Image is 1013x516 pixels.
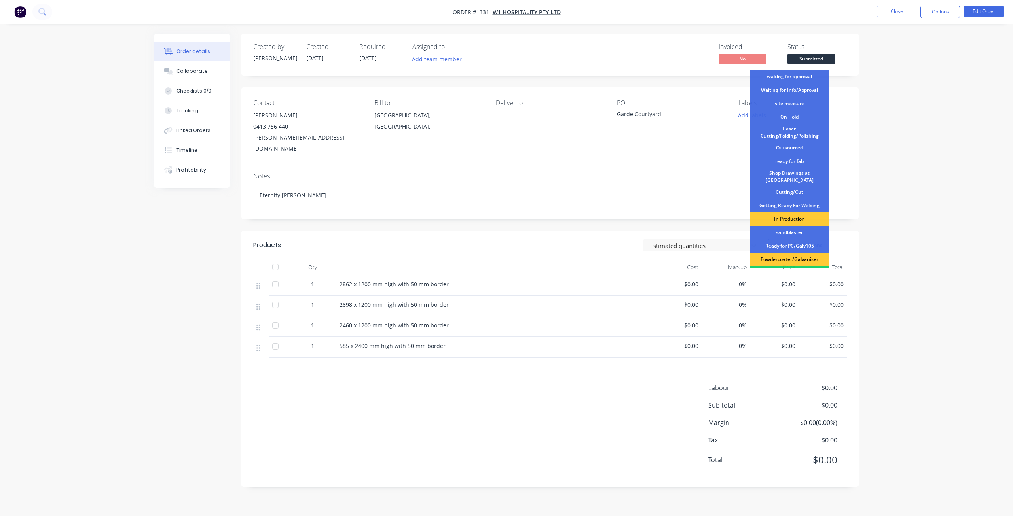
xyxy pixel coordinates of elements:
button: Add team member [412,54,466,64]
span: 1 [311,301,314,309]
span: Tax [708,435,779,445]
div: Created by [253,43,297,51]
div: Qty [289,259,336,275]
span: 0% [705,280,747,288]
button: Submitted [787,54,835,66]
div: site measure [750,97,829,110]
button: Tracking [154,101,230,121]
div: PO [617,99,725,107]
div: [PERSON_NAME] [253,54,297,62]
span: $0.00 [802,280,844,288]
a: W1 Hospitality PTY LTD [493,8,561,16]
span: $0.00 [779,435,837,445]
span: 2898 x 1200 mm high with 50 mm border [340,301,449,308]
span: $0.00 [753,321,795,329]
span: $0.00 [802,301,844,309]
div: Tracking [176,107,198,114]
span: [DATE] [306,54,324,62]
div: [GEOGRAPHIC_DATA], [GEOGRAPHIC_DATA], [374,110,483,132]
span: $0.00 [779,453,837,467]
div: [PERSON_NAME][EMAIL_ADDRESS][DOMAIN_NAME] [253,132,362,154]
span: $0.00 [753,301,795,309]
div: sandblaster [750,226,829,239]
div: Ready for PC/Galv105 [750,239,829,253]
div: Eternity [PERSON_NAME] [253,183,847,207]
span: [DATE] [359,54,377,62]
button: Add labels [734,110,770,121]
button: Checklists 0/0 [154,81,230,101]
div: Cutting/Cut [750,185,829,199]
div: Notes [253,172,847,180]
div: Contact [253,99,362,107]
span: Labour [708,383,779,393]
div: Garde Courtyard [617,110,716,121]
span: $0.00 [802,342,844,350]
div: In Production [750,212,829,226]
span: Margin [708,418,779,427]
span: $0.00 [656,342,698,350]
div: ready for fab [750,155,829,168]
div: Order details [176,48,210,55]
span: No [719,54,766,64]
span: $0.00 [656,321,698,329]
div: Assigned to [412,43,491,51]
div: Shop Drawings at [GEOGRAPHIC_DATA] [750,168,829,185]
span: Submitted [787,54,835,64]
div: waiting for approval [750,70,829,83]
span: 0% [705,301,747,309]
div: [PERSON_NAME]0413 756 440[PERSON_NAME][EMAIL_ADDRESS][DOMAIN_NAME] [253,110,362,154]
div: Getting Ready For Welding [750,199,829,212]
span: 2862 x 1200 mm high with 50 mm border [340,280,449,288]
div: [GEOGRAPHIC_DATA], [GEOGRAPHIC_DATA], [374,110,483,135]
div: Timeline [176,147,197,154]
div: Powdercoater/Galvaniser [750,253,829,266]
span: $0.00 [779,383,837,393]
button: Options [920,6,960,18]
span: $0.00 [753,342,795,350]
div: Waiting for Info/Approval [750,83,829,97]
span: Sub total [708,401,779,410]
div: Required [359,43,403,51]
button: Timeline [154,140,230,160]
button: Edit Order [964,6,1004,17]
span: 0% [705,342,747,350]
span: $0.00 [656,280,698,288]
span: 0% [705,321,747,329]
button: Collaborate [154,61,230,81]
div: Markup [702,259,750,275]
span: Total [708,455,779,465]
span: $0.00 ( 0.00 %) [779,418,837,427]
span: $0.00 [753,280,795,288]
button: Profitability [154,160,230,180]
button: Order details [154,42,230,61]
div: Outsourced [750,141,829,155]
div: Deliver to [496,99,604,107]
div: Collaborate [176,68,208,75]
div: 0413 756 440 [253,121,362,132]
div: On Hold [750,110,829,124]
img: Factory [14,6,26,18]
div: Profitability [176,166,206,174]
span: $0.00 [779,401,837,410]
span: $0.00 [656,301,698,309]
div: Laser Cutting/Folding/Polishing [750,124,829,141]
span: 2460 x 1200 mm high with 50 mm border [340,321,449,329]
button: Add team member [408,54,466,64]
div: Products [253,240,281,250]
div: Invoiced [719,43,778,51]
div: Bill to [374,99,483,107]
div: Labels [738,99,847,107]
div: Ready for Delivery [750,266,829,280]
span: 1 [311,321,314,329]
span: $0.00 [802,321,844,329]
span: 1 [311,342,314,350]
span: Order #1331 - [453,8,493,16]
div: Created [306,43,350,51]
button: Linked Orders [154,121,230,140]
span: 1 [311,280,314,288]
div: Cost [653,259,702,275]
div: Status [787,43,847,51]
button: Close [877,6,916,17]
span: 585 x 2400 mm high with 50 mm border [340,342,446,350]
